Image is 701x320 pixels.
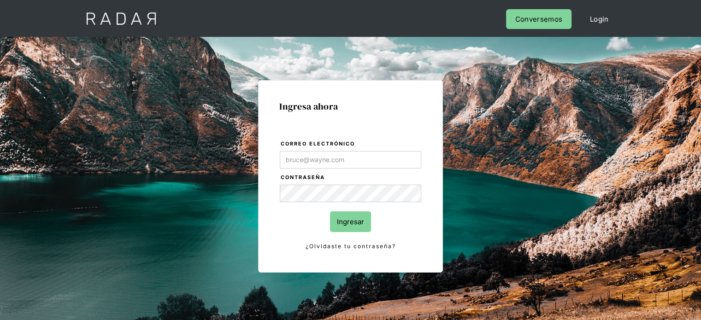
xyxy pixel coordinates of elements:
h1: Ingresa ahora [279,101,422,111]
input: Ingresar [330,211,371,232]
a: Login [581,9,618,29]
input: bruce@wayne.com [280,151,421,169]
a: Conversemos [506,9,571,29]
label: Contraseña [281,173,421,182]
form: Login Form [279,139,422,251]
a: ¿Olvidaste tu contraseña? [280,241,421,251]
label: Correo electrónico [281,140,421,149]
